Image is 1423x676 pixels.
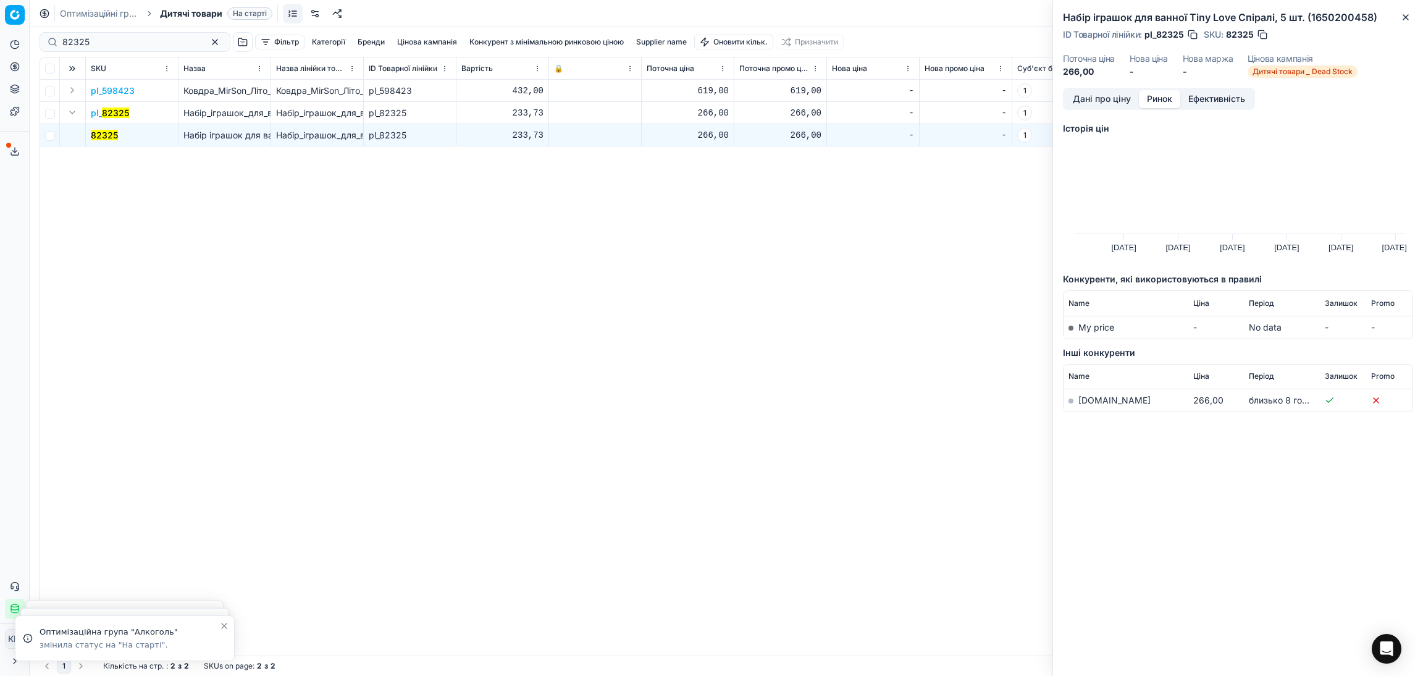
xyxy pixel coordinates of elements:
[1382,243,1407,252] text: [DATE]
[925,85,1007,97] div: -
[103,661,164,671] span: Кількість на стр.
[1180,90,1253,108] button: Ефективність
[204,661,254,671] span: SKUs on page :
[1274,243,1299,252] text: [DATE]
[925,107,1007,119] div: -
[1193,371,1209,381] span: Ціна
[647,64,694,74] span: Поточна ціна
[647,107,729,119] div: 266,00
[257,661,262,671] strong: 2
[925,64,984,74] span: Нова промо ціна
[5,629,25,649] button: КM
[183,85,615,96] span: Ковдра_MirSon_Літо_№2806_Сolor_Fun_Line_Cat_антиалергенна_140х110_см_бежева_(22000066 )
[91,85,135,97] button: pl_598423
[91,107,129,119] button: pl_82325
[1078,395,1151,405] a: [DOMAIN_NAME]
[271,661,275,671] strong: 2
[102,108,129,118] mark: 82325
[776,35,844,49] button: Призначити
[832,129,914,142] div: -
[832,64,867,74] span: Нова ціна
[91,64,106,74] span: SKU
[57,659,71,674] button: 1
[832,85,914,97] div: -
[694,35,773,49] button: Оновити кільк.
[1371,371,1395,381] span: Promo
[1183,54,1233,63] dt: Нова маржа
[264,661,268,671] strong: з
[1017,106,1032,120] span: 1
[461,64,493,74] span: Вартість
[739,129,821,142] div: 266,00
[461,107,544,119] div: 233,73
[73,659,88,674] button: Go to next page
[1063,122,1413,135] h5: Історія цін
[276,85,358,97] div: Ковдра_MirSon_Літо_№2806_Сolor_Fun_Line_Cat_антиалергенна_140х110_см_бежева_(2200006682325)
[65,61,80,76] button: Expand all
[1139,90,1180,108] button: Ринок
[170,661,175,671] strong: 2
[40,659,54,674] button: Go to previous page
[91,130,118,140] mark: 82325
[1130,54,1168,63] dt: Нова ціна
[1144,28,1184,41] span: pl_82325
[217,619,232,633] button: Close toast
[1248,65,1358,78] span: Дитячі товари _ Dead Stock
[1068,298,1089,308] span: Name
[6,630,24,648] span: КM
[369,64,437,74] span: ID Товарної лінійки
[1325,298,1358,308] span: Залишок
[40,626,219,638] div: Оптимізаційна група "Алкоголь"
[160,7,272,20] span: Дитячі товариНа старті
[65,105,80,120] button: Expand
[1063,347,1413,359] h5: Інші конкуренти
[91,107,129,119] span: pl_
[739,85,821,97] div: 619,00
[1078,322,1114,332] span: My price
[1329,243,1353,252] text: [DATE]
[276,107,358,119] div: Набір_іграшок_для_ванної_Tiny_Love_Спіралі,_5_шт._(1650200458)
[1111,243,1136,252] text: [DATE]
[1204,30,1224,39] span: SKU :
[1193,395,1224,405] span: 266,00
[1188,316,1244,339] td: -
[276,64,346,74] span: Назва лінійки товарів
[1249,298,1274,308] span: Період
[461,129,544,142] div: 233,73
[227,7,272,20] span: На старті
[369,107,451,119] div: pl_82325
[1165,243,1190,252] text: [DATE]
[739,64,809,74] span: Поточна промо ціна
[353,35,390,49] button: Бренди
[40,640,219,651] div: змінила статус на "На старті".
[1372,634,1401,664] div: Open Intercom Messenger
[647,85,729,97] div: 619,00
[1130,65,1168,78] dd: -
[739,107,821,119] div: 266,00
[1371,298,1395,308] span: Promo
[183,108,462,118] span: Набір_іграшок_для_ванної_Tiny_Love_Спіралі,_5_шт._(1650200458)
[60,7,272,20] nav: breadcrumb
[832,107,914,119] div: -
[369,85,451,97] div: pl_598423
[1063,54,1115,63] dt: Поточна ціна
[369,129,451,142] div: pl_82325
[178,661,182,671] strong: з
[1249,395,1341,405] span: близько 8 годин тому
[1248,54,1358,63] dt: Цінова кампанія
[160,7,222,20] span: Дитячі товари
[1193,298,1209,308] span: Ціна
[65,83,80,98] button: Expand
[1183,65,1233,78] dd: -
[1063,30,1142,39] span: ID Товарної лінійки :
[1244,316,1320,339] td: No data
[40,659,88,674] nav: pagination
[1220,243,1245,252] text: [DATE]
[62,36,198,48] input: Пошук по SKU або назві
[392,35,462,49] button: Цінова кампанія
[1366,316,1413,339] td: -
[255,35,304,49] button: Фільтр
[631,35,692,49] button: Supplier name
[464,35,629,49] button: Конкурент з мінімальною ринковою ціною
